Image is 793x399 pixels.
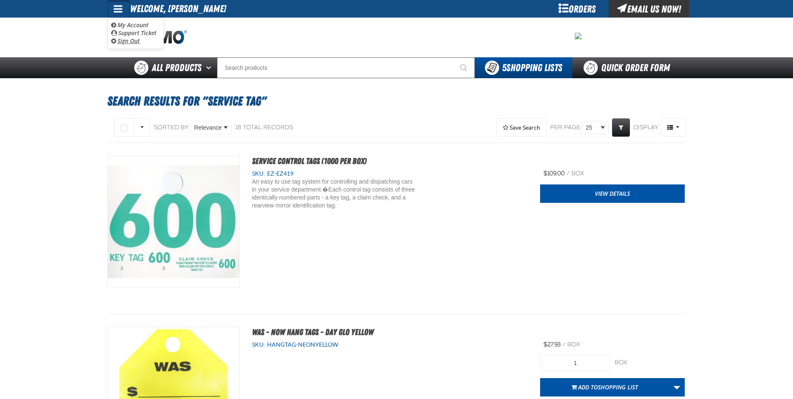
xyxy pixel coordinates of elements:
[475,57,572,78] button: You have 5 Shopping Lists. Open to view details
[108,156,239,287] img: Service Control Tags (1000 per box)
[575,33,581,39] img: 792e258ba9f2e0418e18c59e573ab877.png
[540,378,669,396] button: Add toShopping List
[107,90,686,113] h1: Search Results for "service tag"
[152,60,201,75] span: All Products
[669,378,685,396] a: More Actions
[540,355,610,371] input: Product Quantity
[265,170,293,177] span: EZ-EZ419
[550,124,582,132] span: Per page:
[502,62,506,74] strong: 5
[265,341,338,348] span: HANGTAG-NEONYELLOW
[562,341,566,348] span: /
[566,170,570,177] span: /
[586,123,599,132] span: 25
[252,178,418,210] div: An easy to use tag system for controlling and dispatching cars in your service department.�Each c...
[567,341,580,348] span: box
[454,57,475,78] button: Start Searching
[154,124,189,131] span: Sorted By:
[543,170,565,177] span: $109.00
[235,124,293,132] div: 18 total records
[496,118,547,137] button: Expand or Collapse Saved Search drop-down to save a search query
[111,21,148,29] a: My Account
[661,119,686,136] span: Product Grid Views Toolbar
[203,57,217,78] button: Open All Products pages
[510,124,540,131] span: Save Search
[252,327,374,337] a: WAS - NOW Hang Tags - Day Glo Yellow
[543,341,561,348] span: $27.93
[572,57,686,78] a: Quick Order Form
[217,57,475,78] input: Search
[252,341,528,349] div: SKU:
[502,62,562,74] span: Shopping Lists
[111,29,156,37] a: Support Ticket
[194,123,222,132] span: Relevance
[612,118,630,137] a: Expand or Collapse Grid Filters
[252,156,367,166] a: Service Control Tags (1000 per box)
[615,359,685,367] div: box
[252,170,528,178] div: SKU:
[111,37,140,45] a: Sign Out
[134,118,150,137] button: Rows selection options
[598,383,638,391] span: Shopping List
[540,184,685,203] a: View Details
[660,118,686,137] button: Product Grid Views Toolbar
[571,170,584,177] span: box
[633,124,659,131] span: Display:
[578,383,638,391] span: Add to
[108,156,239,287] : View Details of the Service Control Tags (1000 per box)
